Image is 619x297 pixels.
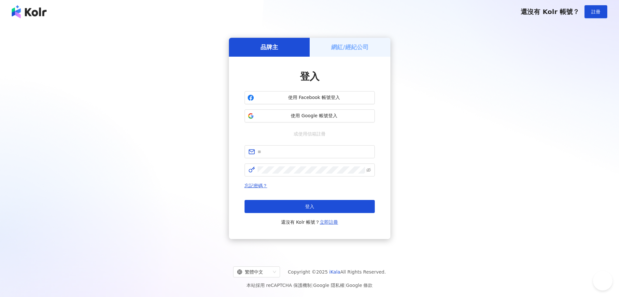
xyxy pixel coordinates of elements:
[320,219,338,225] a: 立即註冊
[521,8,579,16] span: 還沒有 Kolr 帳號？
[584,5,607,18] button: 註冊
[257,94,372,101] span: 使用 Facebook 帳號登入
[288,268,386,276] span: Copyright © 2025 All Rights Reserved.
[245,109,375,122] button: 使用 Google 帳號登入
[245,183,267,188] a: 忘記密碼？
[289,130,330,137] span: 或使用信箱註冊
[329,269,340,275] a: iKala
[237,267,270,277] div: 繁體中文
[245,200,375,213] button: 登入
[300,71,319,82] span: 登入
[312,283,313,288] span: |
[345,283,346,288] span: |
[260,43,278,51] h5: 品牌主
[245,91,375,104] button: 使用 Facebook 帳號登入
[257,113,372,119] span: 使用 Google 帳號登入
[305,204,314,209] span: 登入
[346,283,373,288] a: Google 條款
[12,5,47,18] img: logo
[593,271,612,290] iframe: Help Scout Beacon - Open
[591,9,600,14] span: 註冊
[281,218,338,226] span: 還沒有 Kolr 帳號？
[366,168,371,172] span: eye-invisible
[246,281,373,289] span: 本站採用 reCAPTCHA 保護機制
[313,283,345,288] a: Google 隱私權
[331,43,369,51] h5: 網紅/經紀公司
